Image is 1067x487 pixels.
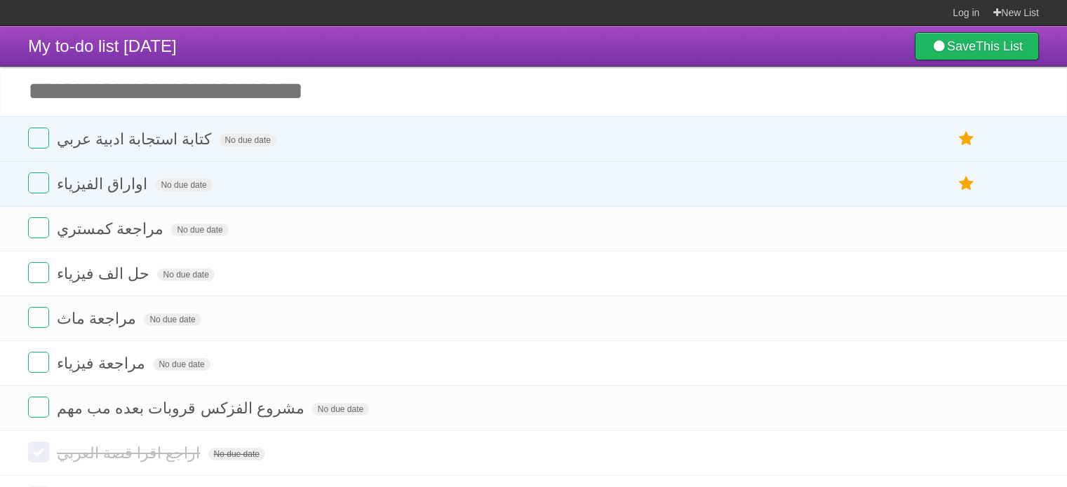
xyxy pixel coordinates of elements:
[153,358,210,371] span: No due date
[28,307,49,328] label: Done
[57,444,203,462] span: اراجع اقرا قصة العربي
[953,172,980,196] label: Star task
[157,268,214,281] span: No due date
[57,399,308,417] span: مشروع الفزكس قروبات بعده مب مهم
[57,265,153,282] span: حل الف فيزياء
[208,448,265,460] span: No due date
[28,128,49,149] label: Done
[28,36,177,55] span: My to-do list [DATE]
[57,130,215,148] span: كتابة استجابة ادبية عربي
[57,355,149,372] span: مراجعة فيزياء
[220,134,276,146] span: No due date
[28,262,49,283] label: Done
[171,224,228,236] span: No due date
[953,128,980,151] label: Star task
[144,313,201,326] span: No due date
[57,220,167,238] span: مراجعة كمستري
[28,217,49,238] label: Done
[28,172,49,193] label: Done
[155,179,212,191] span: No due date
[976,39,1023,53] b: This List
[28,352,49,373] label: Done
[312,403,369,416] span: No due date
[28,441,49,462] label: Done
[57,175,151,193] span: اواراق الفيزياء
[915,32,1039,60] a: SaveThis List
[57,310,140,327] span: مراجعة ماث
[28,397,49,418] label: Done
